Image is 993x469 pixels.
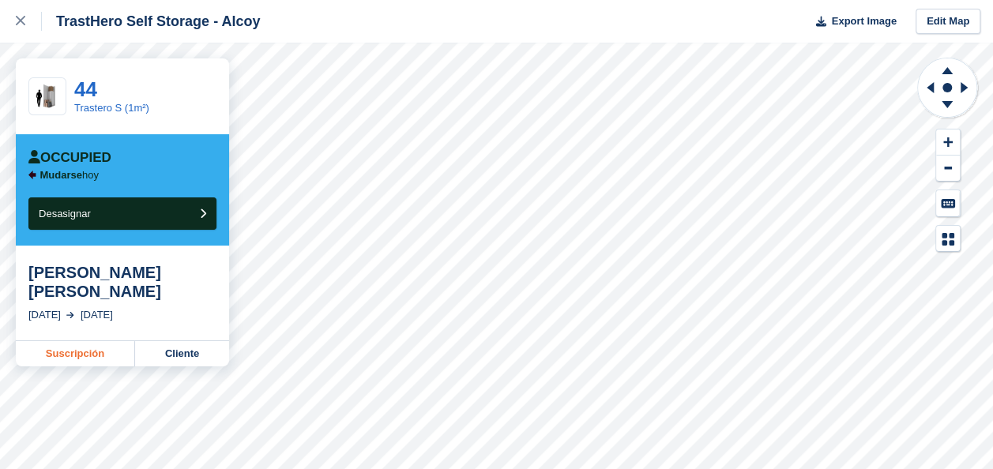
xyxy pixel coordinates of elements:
[28,150,111,166] div: Occupied
[66,312,74,318] img: arrow-right-light-icn-cde0832a797a2874e46488d9cf13f60e5c3a73dbe684e267c42b8395dfbc2abf.svg
[40,169,82,181] span: Mudarse
[39,208,91,219] span: Desasignar
[42,12,260,31] div: TrastHero Self Storage - Alcoy
[74,102,149,114] a: Trastero S (1m²)
[16,341,135,366] a: Suscripción
[28,307,61,323] div: [DATE]
[74,77,97,101] a: 44
[29,83,66,111] img: 10-sqft-unit.jpg
[936,190,960,216] button: Keyboard Shortcuts
[807,9,897,35] button: Export Image
[28,171,36,179] img: arrow-left-icn-90495f2de72eb5bd0bd1c3c35deca35cc13f817d75bef06ecd7c0b315636ce7e.svg
[28,263,216,301] div: [PERSON_NAME] [PERSON_NAME]
[135,341,229,366] a: Cliente
[831,13,896,29] span: Export Image
[936,129,960,156] button: Zoom In
[936,156,960,182] button: Zoom Out
[936,226,960,252] button: Map Legend
[81,307,113,323] div: [DATE]
[40,169,99,182] p: hoy
[916,9,980,35] a: Edit Map
[28,197,216,230] button: Desasignar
